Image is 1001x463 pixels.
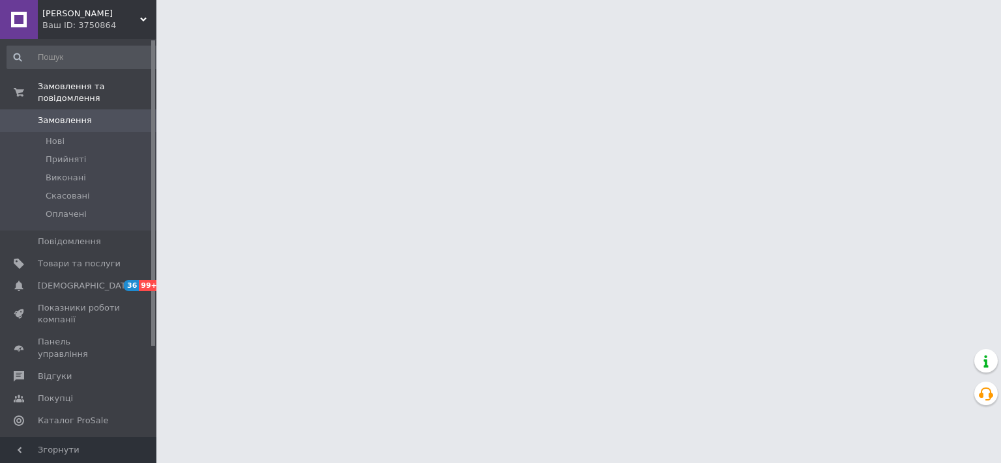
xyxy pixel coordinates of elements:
[42,20,156,31] div: Ваш ID: 3750864
[46,208,87,220] span: Оплачені
[38,371,72,382] span: Відгуки
[38,115,92,126] span: Замовлення
[38,415,108,427] span: Каталог ProSale
[124,280,139,291] span: 36
[46,190,90,202] span: Скасовані
[38,393,73,404] span: Покупці
[38,302,121,326] span: Показники роботи компанії
[38,258,121,270] span: Товари та послуги
[46,154,86,165] span: Прийняті
[38,236,101,247] span: Повідомлення
[46,135,65,147] span: Нові
[42,8,140,20] span: Меблі Плюс
[46,172,86,184] span: Виконані
[38,280,134,292] span: [DEMOGRAPHIC_DATA]
[38,81,156,104] span: Замовлення та повідомлення
[38,336,121,359] span: Панель управління
[139,280,160,291] span: 99+
[7,46,161,69] input: Пошук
